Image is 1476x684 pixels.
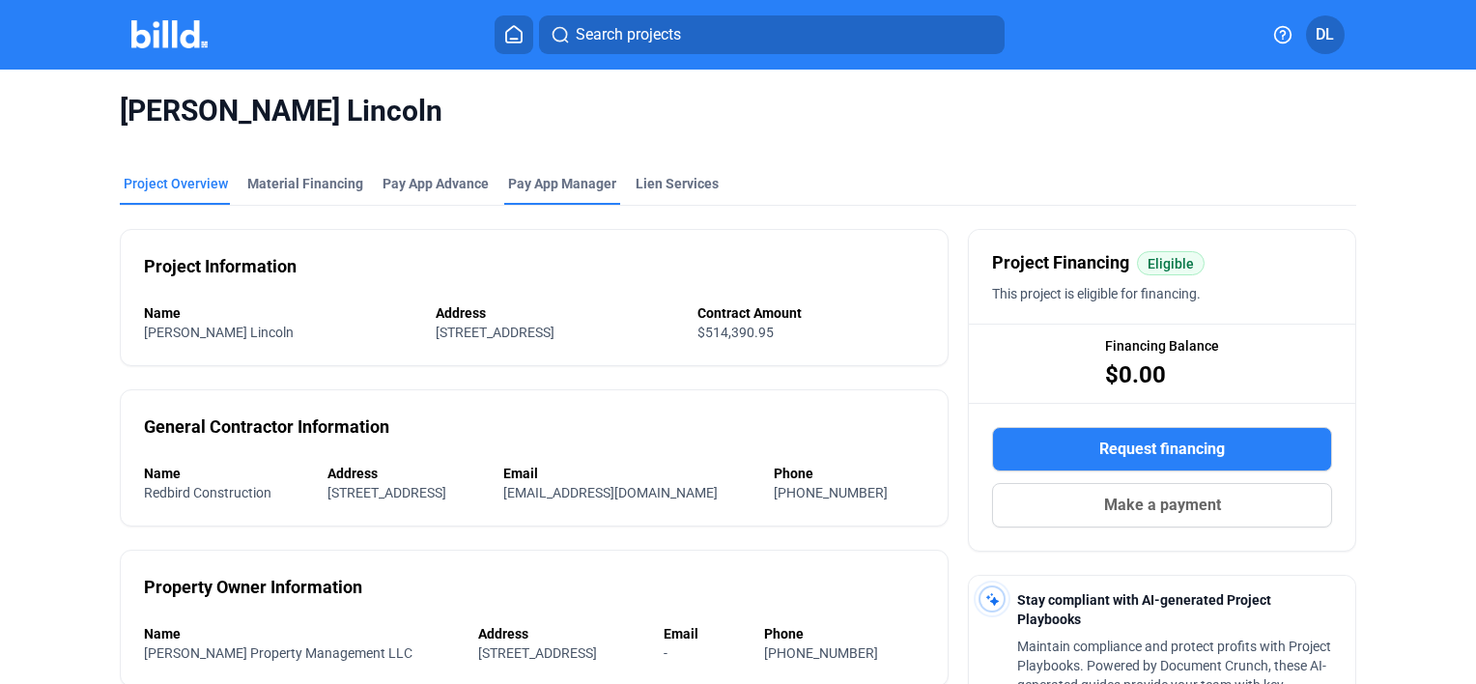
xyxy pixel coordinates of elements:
div: Name [144,303,416,323]
div: Material Financing [247,174,363,193]
div: Email [503,464,754,483]
span: [STREET_ADDRESS] [478,645,597,661]
span: $0.00 [1105,359,1166,390]
span: [PHONE_NUMBER] [764,645,878,661]
span: [PERSON_NAME] Property Management LLC [144,645,412,661]
div: Email [664,624,745,643]
span: Make a payment [1104,494,1221,517]
div: Name [144,464,308,483]
span: Project Financing [992,249,1129,276]
div: Address [327,464,483,483]
img: Billd Company Logo [131,20,208,48]
div: Contract Amount [697,303,924,323]
span: [PERSON_NAME] Lincoln [144,325,294,340]
div: Phone [774,464,924,483]
div: Project Overview [124,174,228,193]
span: [STREET_ADDRESS] [436,325,554,340]
div: Project Information [144,253,297,280]
span: Request financing [1099,438,1225,461]
span: [PHONE_NUMBER] [774,485,888,500]
span: [STREET_ADDRESS] [327,485,446,500]
span: Redbird Construction [144,485,271,500]
div: General Contractor Information [144,413,389,441]
span: [EMAIL_ADDRESS][DOMAIN_NAME] [503,485,718,500]
button: Make a payment [992,483,1332,527]
div: Lien Services [636,174,719,193]
span: $514,390.95 [697,325,774,340]
span: Financing Balance [1105,336,1219,356]
span: Stay compliant with AI-generated Project Playbooks [1017,592,1271,627]
span: Search projects [576,23,681,46]
span: Pay App Manager [508,174,616,193]
mat-chip: Eligible [1137,251,1205,275]
span: [PERSON_NAME] Lincoln [120,93,1356,129]
div: Address [436,303,677,323]
span: DL [1316,23,1334,46]
div: Address [478,624,643,643]
div: Property Owner Information [144,574,362,601]
button: DL [1306,15,1345,54]
button: Search projects [539,15,1005,54]
span: This project is eligible for financing. [992,286,1201,301]
button: Request financing [992,427,1332,471]
div: Phone [764,624,924,643]
span: - [664,645,667,661]
div: Name [144,624,459,643]
div: Pay App Advance [383,174,489,193]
